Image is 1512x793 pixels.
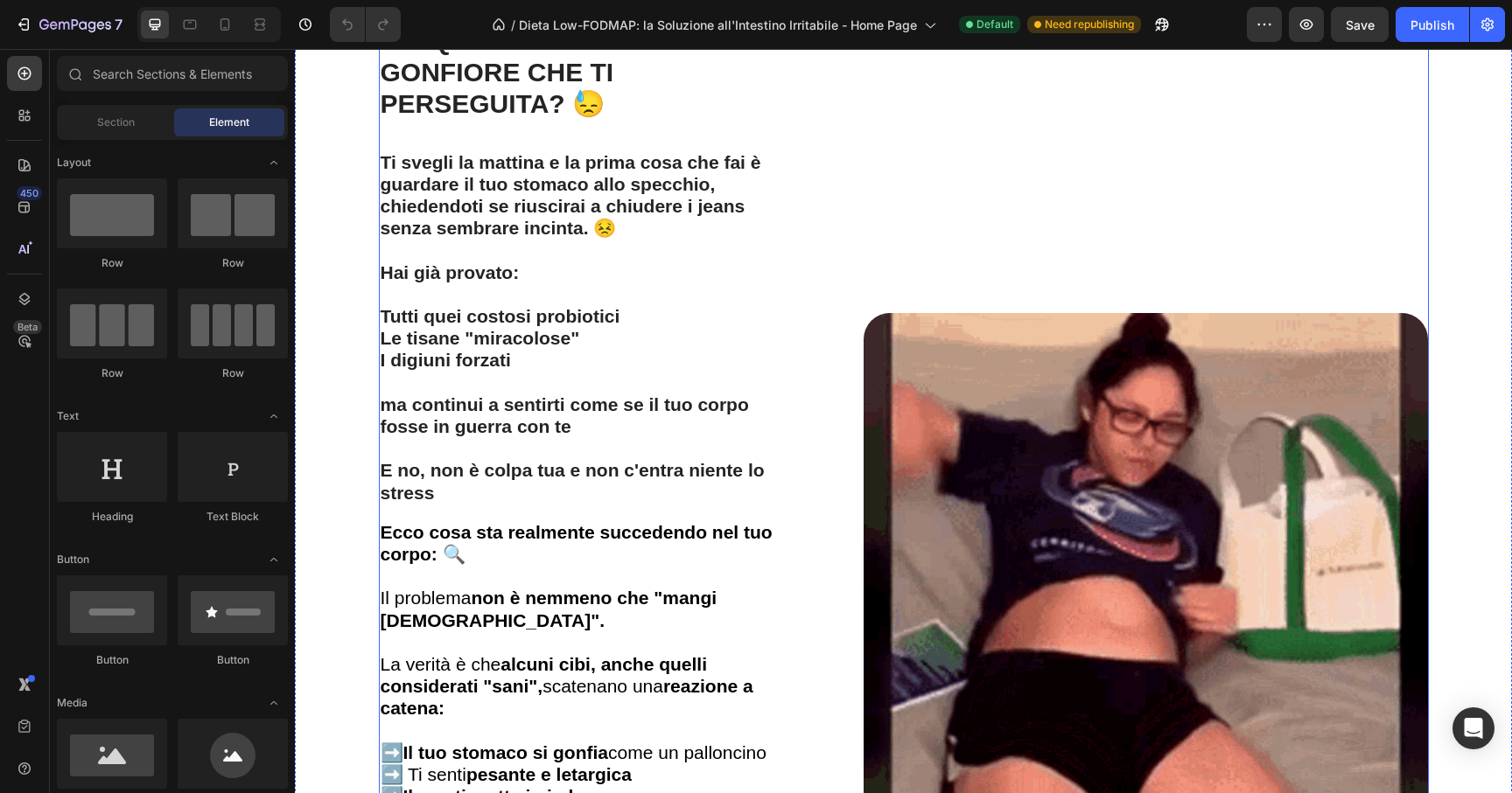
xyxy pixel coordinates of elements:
[57,56,288,91] input: Search Sections & Elements
[57,365,167,381] div: Row
[330,7,401,42] div: Undo/Redo
[260,402,288,430] span: Toggle open
[17,186,42,200] div: 450
[108,693,314,713] strong: Il tuo stomaco si gonfia
[1452,707,1494,749] div: Open Intercom Messenger
[171,715,337,735] strong: pesante e letargica
[57,552,89,567] span: Button
[86,344,486,388] p: ma continui a sentirti come se il tuo corpo fosse in guerra con te
[178,365,288,381] div: Row
[86,102,486,191] p: Ti svegli la mattina e la prima cosa che fai è guardare il tuo stomaco allo specchio, chiedendoti...
[7,7,130,42] button: 7
[86,410,486,454] p: E no, non è colpa tua e non c'entra niente lo stress
[1396,7,1469,42] button: Publish
[86,627,458,669] strong: reazione a catena:
[178,509,288,525] div: Text Block
[178,652,288,668] div: Button
[86,212,486,234] p: Hai già provato:
[86,538,486,581] p: Il problema
[1045,17,1134,32] span: Need republishing
[115,14,122,35] p: 7
[86,605,413,647] strong: alcuni cibi, anche quelli considerati "sani",
[57,255,167,271] div: Row
[57,408,79,424] span: Text
[1331,7,1389,42] button: Save
[86,604,486,671] p: La verità è che scatenano una
[519,16,917,34] span: Dieta Low-FODMAP: la Soluzione all'Intestino Irritabile - Home Page
[57,509,167,525] div: Heading
[295,49,1512,793] iframe: Design area
[86,256,486,323] p: Tutti quei costosi probiotici Le tisane "miracolose" I digiuni forzati
[86,539,423,581] strong: non è nemmeno che "mangi [DEMOGRAPHIC_DATA]".
[13,320,42,334] div: Beta
[57,652,167,668] div: Button
[57,695,87,711] span: Media
[108,737,342,757] strong: Il gas ti mette in imbarazzo
[260,149,288,177] span: Toggle open
[1346,17,1375,32] span: Save
[1410,16,1454,34] div: Publish
[86,473,478,515] strong: Ecco cosa sta realmente succedendo nel tuo corpo: 🔍
[57,155,91,170] span: Layout
[976,17,1013,32] span: Default
[511,16,515,34] span: /
[97,115,135,130] span: Section
[260,689,288,717] span: Toggle open
[178,255,288,271] div: Row
[209,115,249,130] span: Element
[260,546,288,574] span: Toggle open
